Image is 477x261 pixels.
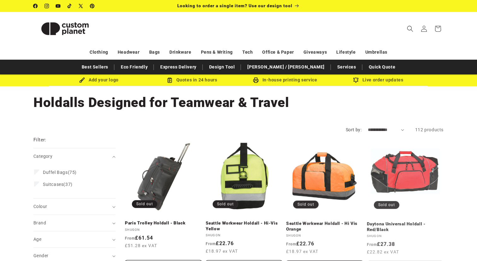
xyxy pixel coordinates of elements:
span: (75) [43,169,77,175]
a: Giveaways [303,47,327,58]
span: Duffel Bags [43,170,68,175]
a: Bags [149,47,160,58]
div: Quotes in 24 hours [145,76,238,84]
a: Umbrellas [365,47,387,58]
span: 112 products [415,127,444,132]
a: Pens & Writing [201,47,233,58]
div: Live order updates [332,76,425,84]
a: Tech [242,47,253,58]
span: Suitcases [43,182,63,187]
a: Daytona Universal Holdall - Red/Black [367,220,444,231]
a: Eco Friendly [118,62,151,73]
h2: Filter: [33,136,46,144]
a: Headwear [118,47,140,58]
a: Custom Planet [31,12,99,45]
a: Drinkware [169,47,191,58]
summary: Category (0 selected) [33,148,115,164]
summary: Search [403,22,417,36]
a: Services [334,62,359,73]
summary: Age (0 selected) [33,231,115,247]
summary: Colour (0 selected) [33,199,115,215]
a: Office & Paper [262,47,294,58]
a: Seattle Workwear Holdall - Hi-Vis Yellow [206,220,283,231]
img: Order updates [353,77,359,83]
img: In-house printing [253,77,259,83]
a: Clothing [90,47,108,58]
a: [PERSON_NAME] / [PERSON_NAME] [244,62,327,73]
img: Brush Icon [79,77,85,83]
span: Category [33,154,52,159]
div: Add your logo [52,76,145,84]
span: Brand [33,220,46,225]
label: Sort by: [346,127,362,132]
a: Quick Quote [366,62,399,73]
a: Best Sellers [79,62,111,73]
span: Colour [33,204,47,209]
img: Custom Planet [33,15,97,43]
a: Lifestyle [336,47,356,58]
a: Paris Trolley Holdall - Black [125,220,202,226]
a: Express Delivery [157,62,200,73]
summary: Brand (0 selected) [33,215,115,231]
span: Looking to order a single item? Use our design tool [177,3,292,8]
a: Seattle Workwear Holdall - Hi Vis Orange [286,220,363,231]
a: Design Tool [206,62,238,73]
span: Age [33,237,41,242]
div: In-house printing service [238,76,332,84]
img: Order Updates Icon [167,77,173,83]
span: (37) [43,181,73,187]
h1: Holdalls Designed for Teamwear & Travel [33,94,444,111]
span: Gender [33,253,48,258]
